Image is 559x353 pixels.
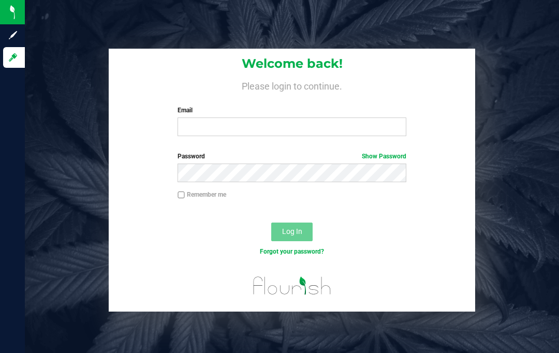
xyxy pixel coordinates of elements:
[178,106,406,115] label: Email
[271,223,313,241] button: Log In
[8,52,18,63] inline-svg: Log in
[282,227,302,236] span: Log In
[109,79,475,91] h4: Please login to continue.
[178,192,185,199] input: Remember me
[109,57,475,70] h1: Welcome back!
[362,153,406,160] a: Show Password
[178,153,205,160] span: Password
[178,190,226,199] label: Remember me
[8,30,18,40] inline-svg: Sign up
[246,267,338,304] img: flourish_logo.svg
[260,248,324,255] a: Forgot your password?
